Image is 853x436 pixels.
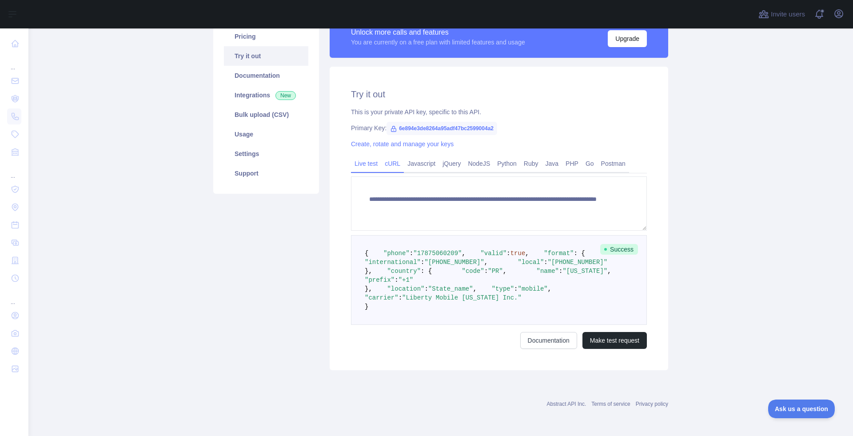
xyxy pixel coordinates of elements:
[224,144,308,164] a: Settings
[544,259,547,266] span: :
[548,285,551,292] span: ,
[506,250,510,257] span: :
[224,124,308,144] a: Usage
[224,66,308,85] a: Documentation
[365,276,395,284] span: "prefix"
[544,250,574,257] span: "format"
[518,285,548,292] span: "mobile"
[421,268,432,275] span: : {
[224,105,308,124] a: Bulk upload (CSV)
[562,268,607,275] span: "[US_STATE]"
[600,244,638,255] span: Success
[387,268,421,275] span: "country"
[591,401,630,407] a: Terms of service
[771,9,805,20] span: Invite users
[636,401,668,407] a: Privacy policy
[503,268,506,275] span: ,
[537,268,559,275] span: "name"
[387,122,497,135] span: 6e894e3de8264a95adf47bc2599004a2
[582,332,647,349] button: Make test request
[488,268,503,275] span: "PR"
[510,250,526,257] span: true
[520,156,542,171] a: Ruby
[607,268,611,275] span: ,
[275,91,296,100] span: New
[404,156,439,171] a: Javascript
[562,156,582,171] a: PHP
[7,288,21,306] div: ...
[351,124,647,132] div: Primary Key:
[365,285,372,292] span: },
[439,156,464,171] a: jQuery
[224,46,308,66] a: Try it out
[464,156,494,171] a: NodeJS
[383,250,410,257] span: "phone"
[462,268,484,275] span: "code"
[494,156,520,171] a: Python
[395,276,398,284] span: :
[484,259,488,266] span: ,
[598,156,629,171] a: Postman
[424,259,484,266] span: "[PHONE_NUMBER]"
[351,156,381,171] a: Live test
[410,250,413,257] span: :
[757,7,807,21] button: Invite users
[428,285,473,292] span: "State_name"
[574,250,585,257] span: : {
[547,401,586,407] a: Abstract API Inc.
[484,268,488,275] span: :
[224,85,308,105] a: Integrations New
[548,259,607,266] span: "[PHONE_NUMBER]"
[351,108,647,116] div: This is your private API key, specific to this API.
[7,53,21,71] div: ...
[224,164,308,183] a: Support
[582,156,598,171] a: Go
[514,285,518,292] span: :
[559,268,562,275] span: :
[365,268,372,275] span: },
[518,259,544,266] span: "local"
[421,259,424,266] span: :
[542,156,562,171] a: Java
[351,88,647,100] h2: Try it out
[365,303,368,310] span: }
[351,38,525,47] div: You are currently on a free plan with limited features and usage
[413,250,462,257] span: "17875060209"
[224,27,308,46] a: Pricing
[492,285,514,292] span: "type"
[351,27,525,38] div: Unlock more calls and features
[768,400,835,418] iframe: Toggle Customer Support
[381,156,404,171] a: cURL
[473,285,477,292] span: ,
[608,30,647,47] button: Upgrade
[480,250,506,257] span: "valid"
[462,250,465,257] span: ,
[399,276,414,284] span: "+1"
[399,294,402,301] span: :
[387,285,424,292] span: "location"
[525,250,529,257] span: ,
[520,332,577,349] a: Documentation
[402,294,522,301] span: "Liberty Mobile [US_STATE] Inc."
[351,140,454,148] a: Create, rotate and manage your keys
[7,162,21,180] div: ...
[365,259,421,266] span: "international"
[365,294,399,301] span: "carrier"
[424,285,428,292] span: :
[365,250,368,257] span: {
